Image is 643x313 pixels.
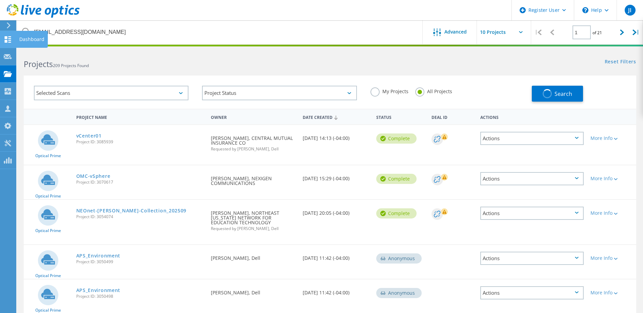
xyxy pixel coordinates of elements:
[444,29,467,34] span: Advanced
[480,172,584,185] div: Actions
[7,14,80,19] a: Live Optics Dashboard
[24,59,53,69] b: Projects
[76,208,187,213] a: NEOnet-[PERSON_NAME]-Collection_202509
[592,30,602,36] span: of 21
[76,180,204,184] span: Project ID: 3070617
[211,227,296,231] span: Requested by [PERSON_NAME], Dell
[17,20,423,44] input: Search projects by name, owner, ID, company, etc
[207,200,299,237] div: [PERSON_NAME], NORTHEAST [US_STATE] NETWORK FOR EDUCATION TECHNOLOGY
[76,140,204,144] span: Project ID: 3085939
[299,279,373,302] div: [DATE] 11:42 (-04:00)
[555,90,572,98] span: Search
[207,110,299,123] div: Owner
[376,208,417,218] div: Complete
[202,86,357,100] div: Project Status
[73,110,208,123] div: Project Name
[35,194,61,198] span: Optical Prime
[299,165,373,188] div: [DATE] 15:29 (-04:00)
[370,87,408,94] label: My Projects
[34,86,188,100] div: Selected Scans
[76,288,121,293] a: APS_Environment
[207,165,299,192] div: [PERSON_NAME], NEXIGEN COMMUNICATIONS
[582,7,588,13] svg: \n
[35,308,61,312] span: Optical Prime
[590,136,633,141] div: More Info
[590,290,633,295] div: More Info
[373,110,428,123] div: Status
[376,288,422,298] div: Anonymous
[207,279,299,302] div: [PERSON_NAME], Dell
[415,87,452,94] label: All Projects
[76,133,102,138] a: vCenter01
[299,110,373,123] div: Date Created
[480,252,584,265] div: Actions
[207,245,299,267] div: [PERSON_NAME], Dell
[376,253,422,264] div: Anonymous
[480,207,584,220] div: Actions
[531,20,545,44] div: |
[628,7,631,13] span: JI
[480,286,584,299] div: Actions
[299,245,373,267] div: [DATE] 11:42 (-04:00)
[428,110,477,123] div: Deal Id
[376,174,417,184] div: Complete
[299,125,373,147] div: [DATE] 14:13 (-04:00)
[76,253,121,258] a: APS_Environment
[590,176,633,181] div: More Info
[19,37,44,42] div: Dashboard
[211,147,296,151] span: Requested by [PERSON_NAME], Dell
[207,125,299,158] div: [PERSON_NAME], CENTRAL MUTUAL INSURANCE CO
[76,294,204,298] span: Project ID: 3050498
[76,174,110,179] a: OMC-vSphere
[76,260,204,264] span: Project ID: 3050499
[590,211,633,215] div: More Info
[35,154,61,158] span: Optical Prime
[35,229,61,233] span: Optical Prime
[376,133,417,144] div: Complete
[605,59,636,65] a: Reset Filters
[299,200,373,222] div: [DATE] 20:05 (-04:00)
[590,256,633,260] div: More Info
[477,110,587,123] div: Actions
[53,63,89,68] span: 209 Projects Found
[76,215,204,219] span: Project ID: 3054074
[35,274,61,278] span: Optical Prime
[532,86,583,102] button: Search
[480,132,584,145] div: Actions
[629,20,643,44] div: |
